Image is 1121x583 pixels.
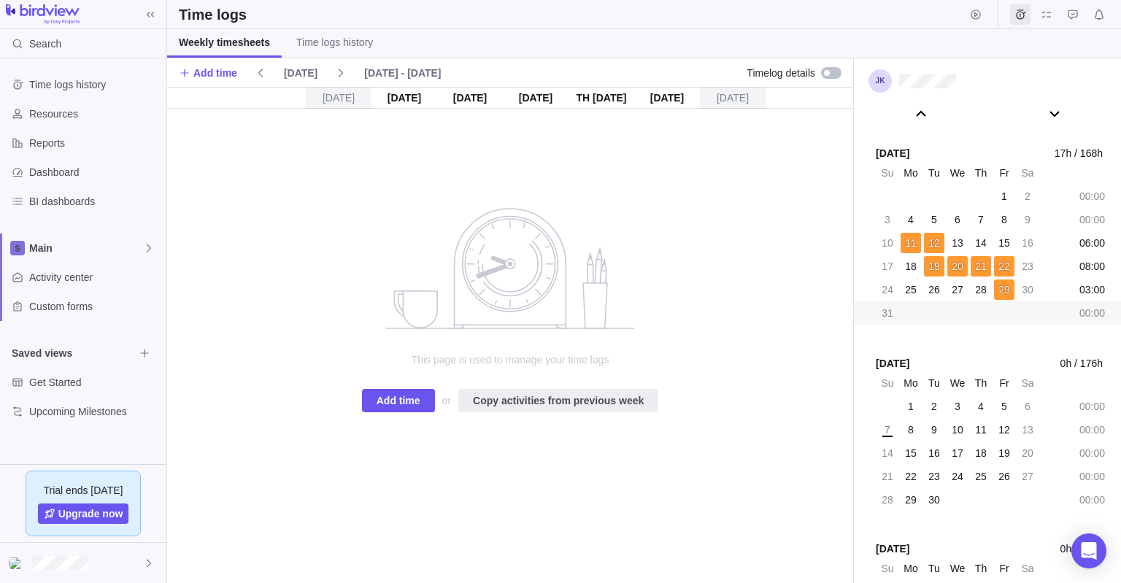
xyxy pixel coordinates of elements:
div: Tu [924,163,944,183]
span: 20 [952,259,963,274]
div: We [947,163,968,183]
span: 2 [1025,189,1031,204]
div: [DATE] [503,87,569,109]
span: 26 [998,469,1010,484]
a: Approval requests [1063,11,1083,23]
div: Fr [994,373,1014,393]
span: 21 [882,469,893,484]
span: 7 [978,212,984,227]
span: 23 [928,469,940,484]
span: 10 [882,236,893,250]
span: 17 [952,446,963,460]
h2: Time logs [179,4,247,25]
span: 5 [931,212,937,227]
span: Custom forms [29,299,161,314]
span: Copy activities from previous week [458,389,658,412]
span: 25 [975,469,987,484]
span: 27 [1022,469,1033,484]
span: Add time [362,389,435,412]
span: 7 [885,422,890,437]
div: 06:00 [1076,233,1109,253]
div: Sa [1017,163,1038,183]
span: 25 [905,282,917,297]
span: 1 [908,399,914,414]
span: 14 [975,236,987,250]
span: 13 [1022,422,1033,437]
span: Saved views [12,346,134,360]
span: Activity center [29,270,161,285]
span: 22 [905,469,917,484]
div: 00:00 [1076,490,1109,510]
span: Get Started [29,375,161,390]
div: 00:00 [1076,443,1109,463]
a: Time logs history [285,29,385,58]
span: Time logs history [296,35,373,50]
span: 3 [885,212,890,227]
img: logo [6,4,80,25]
div: Sa [1017,558,1038,579]
span: 27 [952,282,963,297]
span: BI dashboards [29,194,161,209]
span: 8 [908,422,914,437]
div: Tu [924,373,944,393]
a: Upgrade now [38,503,129,524]
span: 24 [882,282,893,297]
span: 29 [905,493,917,507]
span: 11 [975,422,987,437]
div: [DATE] [634,87,700,109]
div: [DATE] [437,87,503,109]
div: Johnnie Kuo [9,555,26,572]
div: Mo [901,558,921,579]
span: 15 [905,446,917,460]
div: 03:00 [1076,279,1109,300]
a: Weekly timesheets [167,29,282,58]
span: 26 [928,282,940,297]
div: 00:00 [1076,420,1109,440]
span: 16 [928,446,940,460]
span: 30 [1022,282,1033,297]
span: 16 [1022,236,1033,250]
span: [DATE] [278,63,323,83]
span: Add time [179,63,237,83]
span: 23 [1022,259,1033,274]
span: Notifications [1089,4,1109,25]
span: Resources [29,107,161,121]
div: no data to show [362,109,659,583]
span: Weekly timesheets [179,35,270,50]
span: 4 [908,212,914,227]
span: 21 [975,259,987,274]
span: Add time [377,392,420,409]
span: 28 [975,282,987,297]
span: 19 [928,259,940,274]
span: Browse views [134,343,155,363]
span: Add time [193,66,237,80]
div: Th [971,558,991,579]
span: Main [29,241,143,255]
span: 5 [1001,399,1007,414]
div: Th [DATE] [569,87,634,109]
div: Fr [994,558,1014,579]
span: 22 [998,259,1010,274]
span: 17 [882,259,893,274]
div: Sa [1017,373,1038,393]
span: 2 [931,399,937,414]
span: 29 [998,282,1010,297]
div: We [947,558,968,579]
span: 24 [952,469,963,484]
span: 4 [978,399,984,414]
span: Dashboard [29,165,161,179]
span: 17h / 168h [1055,146,1103,161]
span: Approval requests [1063,4,1083,25]
span: Trial ends [DATE] [44,483,123,498]
span: Upcoming Milestones [29,404,161,419]
div: Su [877,558,898,579]
span: 20 [1022,446,1033,460]
a: Time logs [1010,11,1031,23]
span: Time logs history [29,77,161,92]
span: 3 [955,399,960,414]
span: 12 [928,236,940,250]
span: 0h / 184h [1060,541,1103,557]
span: [DATE] [876,356,909,371]
span: Timelog details [747,66,815,80]
div: [DATE] [700,87,766,109]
